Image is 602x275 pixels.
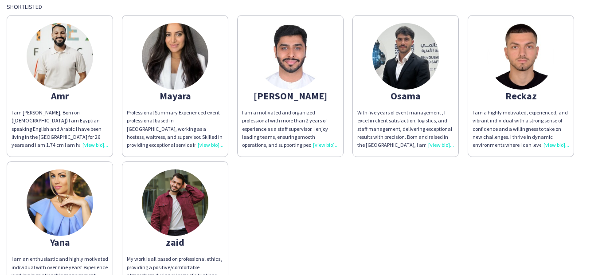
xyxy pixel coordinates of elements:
div: Shortlisted [7,3,595,11]
div: Mayara [127,92,223,100]
div: I am [PERSON_NAME], Born on ([DEMOGRAPHIC_DATA]) I am Egyptian speaking English and Arabic I have... [12,109,108,149]
div: Osama [357,92,454,100]
div: zaid [127,238,223,246]
img: thumb-66c1b6852183e.jpeg [27,23,93,90]
div: [PERSON_NAME] [242,92,339,100]
img: thumb-680fa1ea52b11.jpeg [372,23,439,90]
div: Professional Summary Experienced event professional based in [GEOGRAPHIC_DATA], working as a host... [127,109,223,149]
div: Reckaz [473,92,569,100]
img: thumb-0abc8545-ac6c-4045-9ff6-bf7ec7d3b2d0.jpg [142,169,208,236]
img: thumb-6577fdbb30fe8.jpeg [257,23,324,90]
img: thumb-671f99f524684.jpeg [488,23,554,90]
div: Yana [12,238,108,246]
div: Amr [12,92,108,100]
div: I am a highly motivated, experienced, and vibrant individual with a strong sense of confidence an... [473,109,569,149]
img: thumb-6743061d93c9a.jpeg [142,23,208,90]
img: thumb-63a9b2e02f6f4.png [27,169,93,236]
div: With five years of event management , I excel in client satisfaction, logistics, and staff manage... [357,109,454,149]
div: I am a motivated and organized professional with more than 2 years of experience as a staff super... [242,109,339,149]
